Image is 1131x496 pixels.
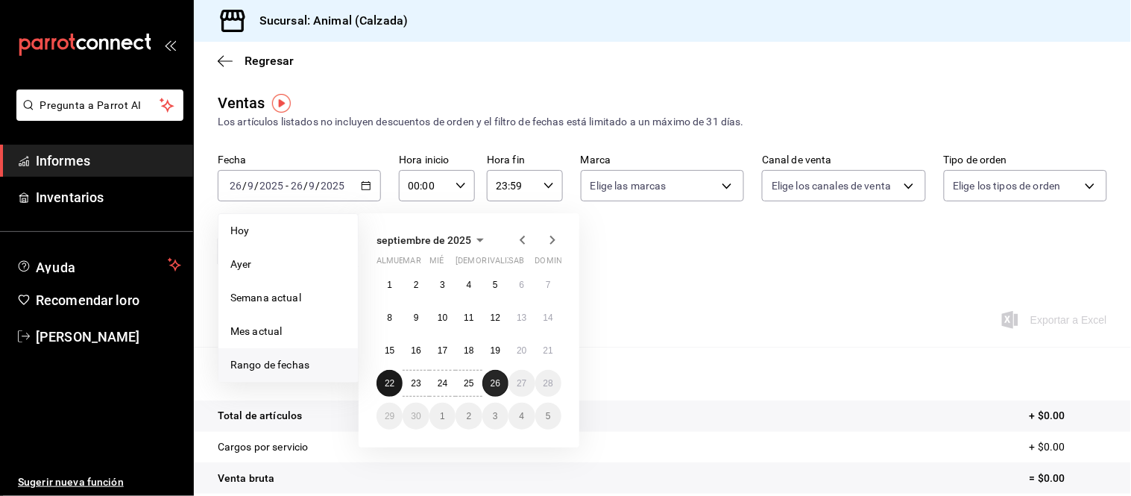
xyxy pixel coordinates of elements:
font: 15 [385,345,394,356]
button: Pregunta a Parrot AI [16,90,183,121]
button: 3 de septiembre de 2025 [429,271,456,298]
button: 1 de octubre de 2025 [429,403,456,430]
font: almuerzo [377,256,420,266]
button: 5 de septiembre de 2025 [482,271,508,298]
input: -- [290,180,303,192]
font: 2 [467,411,472,421]
font: Recomendar loro [36,292,139,308]
font: septiembre de 2025 [377,234,471,246]
abbr: 25 de septiembre de 2025 [464,378,473,389]
abbr: 3 de septiembre de 2025 [440,280,445,290]
font: 19 [491,345,500,356]
abbr: 10 de septiembre de 2025 [438,313,447,323]
font: Cargos por servicio [218,441,309,453]
button: 17 de septiembre de 2025 [429,337,456,364]
font: 4 [467,280,472,290]
abbr: 2 de septiembre de 2025 [414,280,419,290]
font: Total de artículos [218,409,302,421]
font: 8 [387,313,392,323]
font: 5 [546,411,551,421]
font: Semana actual [230,292,301,304]
button: 4 de septiembre de 2025 [456,271,482,298]
abbr: 6 de septiembre de 2025 [519,280,524,290]
button: 28 de septiembre de 2025 [535,370,561,397]
font: Rango de fechas [230,359,309,371]
img: Marcador de información sobre herramientas [272,94,291,113]
font: 13 [517,313,526,323]
button: 29 de septiembre de 2025 [377,403,403,430]
button: 3 de octubre de 2025 [482,403,508,430]
button: 8 de septiembre de 2025 [377,304,403,331]
button: 14 de septiembre de 2025 [535,304,561,331]
button: 19 de septiembre de 2025 [482,337,508,364]
font: Sucursal: Animal (Calzada) [259,13,408,28]
button: 20 de septiembre de 2025 [508,337,535,364]
button: 13 de septiembre de 2025 [508,304,535,331]
abbr: 1 de septiembre de 2025 [387,280,392,290]
abbr: 18 de septiembre de 2025 [464,345,473,356]
font: 28 [544,378,553,389]
input: -- [229,180,242,192]
font: Tipo de orden [944,154,1008,166]
font: 29 [385,411,394,421]
font: 23 [411,378,420,389]
abbr: jueves [456,256,544,271]
font: Ventas [218,94,265,112]
font: 1 [440,411,445,421]
font: 5 [493,280,498,290]
font: sab [508,256,524,266]
font: 25 [464,378,473,389]
button: 11 de septiembre de 2025 [456,304,482,331]
button: 15 de septiembre de 2025 [377,337,403,364]
abbr: 17 de septiembre de 2025 [438,345,447,356]
button: 1 de septiembre de 2025 [377,271,403,298]
font: 21 [544,345,553,356]
font: Hoy [230,225,249,236]
abbr: 30 de septiembre de 2025 [411,411,420,421]
button: septiembre de 2025 [377,231,489,249]
font: Hora fin [487,154,525,166]
font: Elige las marcas [590,180,667,192]
abbr: 7 de septiembre de 2025 [546,280,551,290]
button: 23 de septiembre de 2025 [403,370,429,397]
abbr: 4 de octubre de 2025 [519,411,524,421]
button: 22 de septiembre de 2025 [377,370,403,397]
font: = $0.00 [1030,472,1065,484]
abbr: 24 de septiembre de 2025 [438,378,447,389]
abbr: 3 de octubre de 2025 [493,411,498,421]
font: mié [429,256,444,266]
button: 2 de octubre de 2025 [456,403,482,430]
button: 12 de septiembre de 2025 [482,304,508,331]
font: rivalizar [482,256,523,266]
font: 9 [414,313,419,323]
abbr: 5 de octubre de 2025 [546,411,551,421]
font: Ayer [230,258,252,270]
abbr: sábado [508,256,524,271]
abbr: 16 de septiembre de 2025 [411,345,420,356]
font: 14 [544,313,553,323]
abbr: 22 de septiembre de 2025 [385,378,394,389]
font: Inventarios [36,189,104,205]
font: + $0.00 [1030,441,1065,453]
font: / [242,180,247,192]
button: Regresar [218,54,294,68]
abbr: 1 de octubre de 2025 [440,411,445,421]
input: ---- [259,180,284,192]
input: ---- [321,180,346,192]
font: Hora inicio [399,154,449,166]
abbr: 15 de septiembre de 2025 [385,345,394,356]
font: Elige los canales de venta [772,180,891,192]
font: 24 [438,378,447,389]
abbr: domingo [535,256,571,271]
font: mar [403,256,420,266]
button: 18 de septiembre de 2025 [456,337,482,364]
button: 9 de septiembre de 2025 [403,304,429,331]
abbr: 8 de septiembre de 2025 [387,313,392,323]
font: 4 [519,411,524,421]
font: 16 [411,345,420,356]
abbr: 27 de septiembre de 2025 [517,378,526,389]
font: 18 [464,345,473,356]
button: 25 de septiembre de 2025 [456,370,482,397]
font: 7 [546,280,551,290]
